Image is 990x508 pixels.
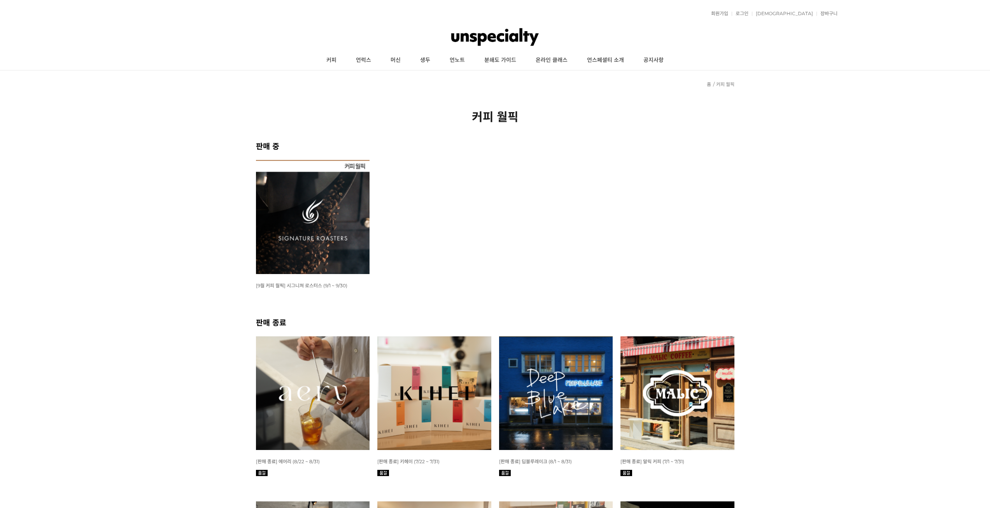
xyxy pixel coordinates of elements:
a: 온라인 클래스 [526,51,577,70]
a: [판매 종료] 말릭 커피 (7/1 ~ 7/31) [620,458,684,464]
a: [9월 커피 월픽] 시그니쳐 로스터스 (9/1 ~ 9/30) [256,282,347,288]
img: 언스페셜티 몰 [451,25,539,49]
img: 8월 커피 스몰 월픽 에어리 [256,336,370,450]
img: 품절 [620,470,632,476]
img: 품절 [499,470,511,476]
a: 공지사항 [634,51,673,70]
a: [판매 종료] 키헤이 (7/22 ~ 7/31) [377,458,440,464]
a: 회원가입 [707,11,728,16]
img: 품절 [256,470,268,476]
h2: 판매 중 [256,140,734,151]
img: 품절 [377,470,389,476]
a: [판매 종료] 딥블루레이크 (8/1 ~ 8/31) [499,458,572,464]
img: 8월 커피 월픽 딥블루레이크 [499,336,613,450]
a: 생두 [410,51,440,70]
a: 장바구니 [817,11,838,16]
a: [DEMOGRAPHIC_DATA] [752,11,813,16]
img: [9월 커피 월픽] 시그니쳐 로스터스 (9/1 ~ 9/30) [256,160,370,274]
a: 언스페셜티 소개 [577,51,634,70]
img: 7월 커피 월픽 말릭커피 [620,336,734,450]
a: 언럭스 [346,51,381,70]
a: 언노트 [440,51,475,70]
a: 분쇄도 가이드 [475,51,526,70]
h2: 커피 월픽 [256,107,734,125]
a: 머신 [381,51,410,70]
a: 커피 월픽 [716,81,734,87]
a: [판매 종료] 에어리 (8/22 ~ 8/31) [256,458,320,464]
img: 7월 커피 스몰 월픽 키헤이 [377,336,491,450]
a: 홈 [707,81,711,87]
a: 커피 [317,51,346,70]
a: 로그인 [732,11,748,16]
h2: 판매 종료 [256,316,734,328]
